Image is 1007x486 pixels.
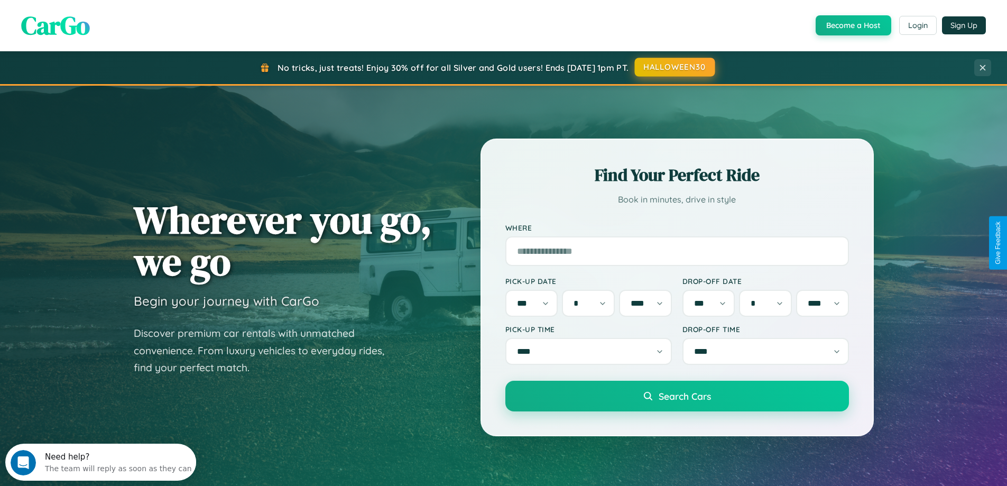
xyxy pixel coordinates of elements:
[816,15,891,35] button: Become a Host
[134,293,319,309] h3: Begin your journey with CarGo
[659,390,711,402] span: Search Cars
[505,381,849,411] button: Search Cars
[134,325,398,377] p: Discover premium car rentals with unmatched convenience. From luxury vehicles to everyday rides, ...
[942,16,986,34] button: Sign Up
[505,277,672,286] label: Pick-up Date
[682,277,849,286] label: Drop-off Date
[994,222,1002,264] div: Give Feedback
[505,163,849,187] h2: Find Your Perfect Ride
[635,58,715,77] button: HALLOWEEN30
[5,444,196,481] iframe: Intercom live chat discovery launcher
[505,192,849,207] p: Book in minutes, drive in style
[899,16,937,35] button: Login
[505,325,672,334] label: Pick-up Time
[40,9,187,17] div: Need help?
[11,450,36,475] iframe: Intercom live chat
[4,4,197,33] div: Open Intercom Messenger
[278,62,629,73] span: No tricks, just treats! Enjoy 30% off for all Silver and Gold users! Ends [DATE] 1pm PT.
[134,199,432,282] h1: Wherever you go, we go
[682,325,849,334] label: Drop-off Time
[505,223,849,232] label: Where
[21,8,90,43] span: CarGo
[40,17,187,29] div: The team will reply as soon as they can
